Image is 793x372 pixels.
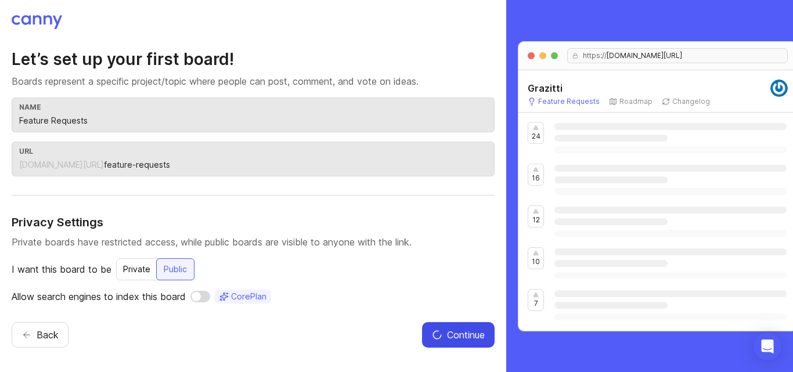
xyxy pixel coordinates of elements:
p: Private boards have restricted access, while public boards are visible to anyone with the link. [12,235,495,249]
h5: Grazitti [528,81,563,95]
p: Roadmap [619,97,653,106]
button: Public [156,258,194,280]
div: [DOMAIN_NAME][URL] [19,159,104,171]
h2: Let’s set up your first board! [12,49,495,70]
p: Boards represent a specific project/topic where people can post, comment, and vote on ideas. [12,74,495,88]
span: https:// [578,51,607,60]
div: Private [116,259,157,280]
p: 16 [532,174,540,183]
p: Changelog [672,97,710,106]
span: Core Plan [231,291,266,302]
p: Allow search engines to index this board [12,290,186,304]
input: Feature Requests [19,114,487,127]
input: feature-requests [104,158,487,171]
p: 7 [534,299,538,308]
p: I want this board to be [12,262,111,276]
img: Amarveer Singh [770,80,788,97]
p: 12 [532,215,540,225]
span: [DOMAIN_NAME][URL] [607,51,682,60]
button: Back [12,322,69,348]
p: Feature Requests [538,97,600,106]
div: url [19,147,487,156]
p: 24 [532,132,540,141]
span: Back [37,328,59,342]
div: name [19,103,487,111]
span: Continue [447,328,485,342]
button: Private [116,258,157,280]
h4: Privacy Settings [12,214,495,230]
div: Open Intercom Messenger [754,333,781,360]
button: Continue [422,322,495,348]
img: Canny logo [12,15,62,29]
p: 10 [532,257,540,266]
